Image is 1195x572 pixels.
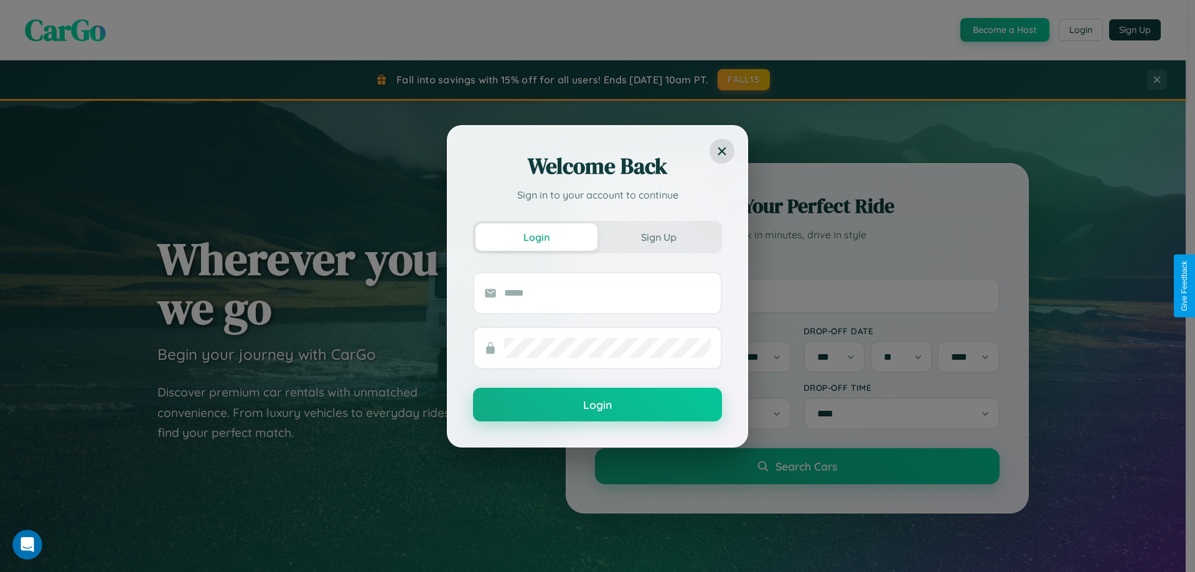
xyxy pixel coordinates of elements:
[12,530,42,560] iframe: Intercom live chat
[1180,261,1189,311] div: Give Feedback
[597,223,719,251] button: Sign Up
[473,151,722,181] h2: Welcome Back
[473,388,722,421] button: Login
[473,187,722,202] p: Sign in to your account to continue
[476,223,597,251] button: Login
